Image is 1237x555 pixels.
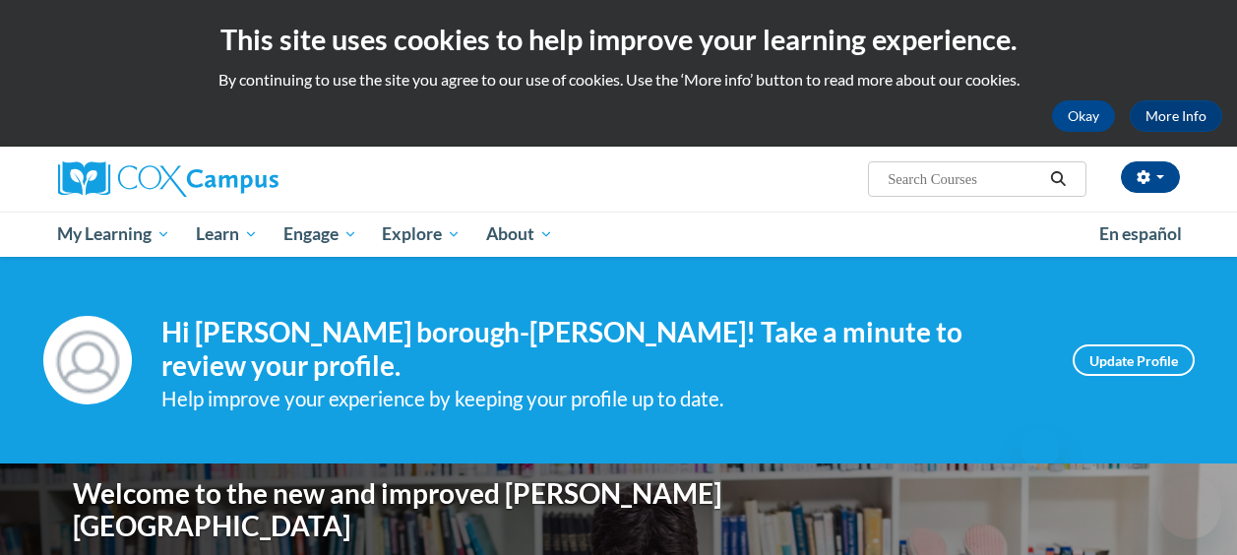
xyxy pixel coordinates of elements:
a: Explore [369,212,473,257]
button: Search [1043,167,1073,191]
h1: Welcome to the new and improved [PERSON_NAME][GEOGRAPHIC_DATA] [73,477,786,543]
div: Main menu [43,212,1195,257]
iframe: Close message [1021,429,1060,468]
a: En español [1086,214,1195,255]
h4: Hi [PERSON_NAME] borough-[PERSON_NAME]! Take a minute to review your profile. [161,316,1043,382]
span: En español [1099,223,1182,244]
span: Explore [382,222,461,246]
a: Update Profile [1073,344,1195,376]
img: Profile Image [43,316,132,404]
a: More Info [1130,100,1222,132]
img: Cox Campus [58,161,278,197]
a: My Learning [45,212,184,257]
iframe: Button to launch messaging window [1158,476,1221,539]
a: About [473,212,566,257]
a: Cox Campus [58,161,412,197]
h2: This site uses cookies to help improve your learning experience. [15,20,1222,59]
p: By continuing to use the site you agree to our use of cookies. Use the ‘More info’ button to read... [15,69,1222,91]
input: Search Courses [886,167,1043,191]
span: About [486,222,553,246]
a: Learn [183,212,271,257]
span: Engage [283,222,357,246]
span: Learn [196,222,258,246]
div: Help improve your experience by keeping your profile up to date. [161,383,1043,415]
button: Account Settings [1121,161,1180,193]
button: Okay [1052,100,1115,132]
span: My Learning [57,222,170,246]
a: Engage [271,212,370,257]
